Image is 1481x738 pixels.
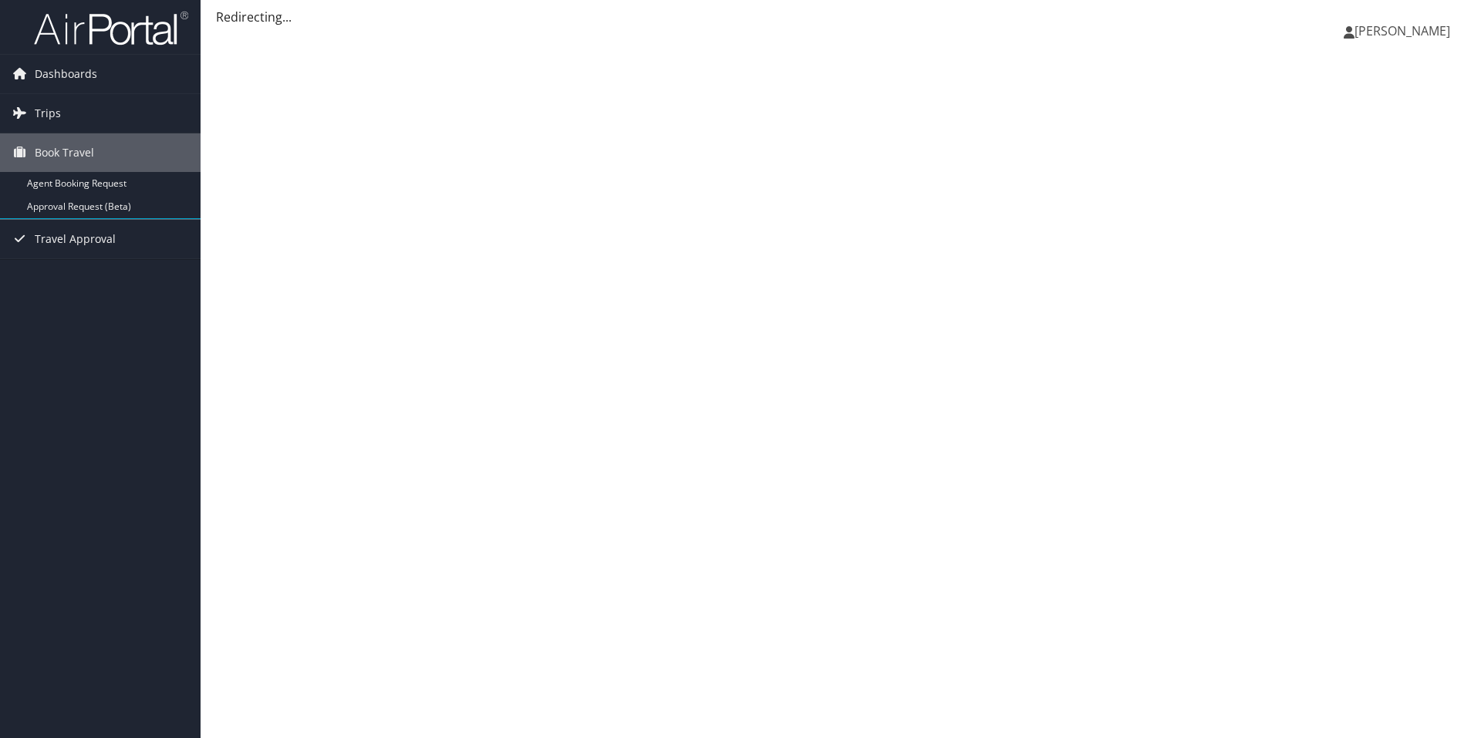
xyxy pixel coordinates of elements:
[1344,8,1466,54] a: [PERSON_NAME]
[35,220,116,258] span: Travel Approval
[35,55,97,93] span: Dashboards
[34,10,188,46] img: airportal-logo.png
[216,8,1466,26] div: Redirecting...
[1354,22,1450,39] span: [PERSON_NAME]
[35,94,61,133] span: Trips
[35,133,94,172] span: Book Travel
